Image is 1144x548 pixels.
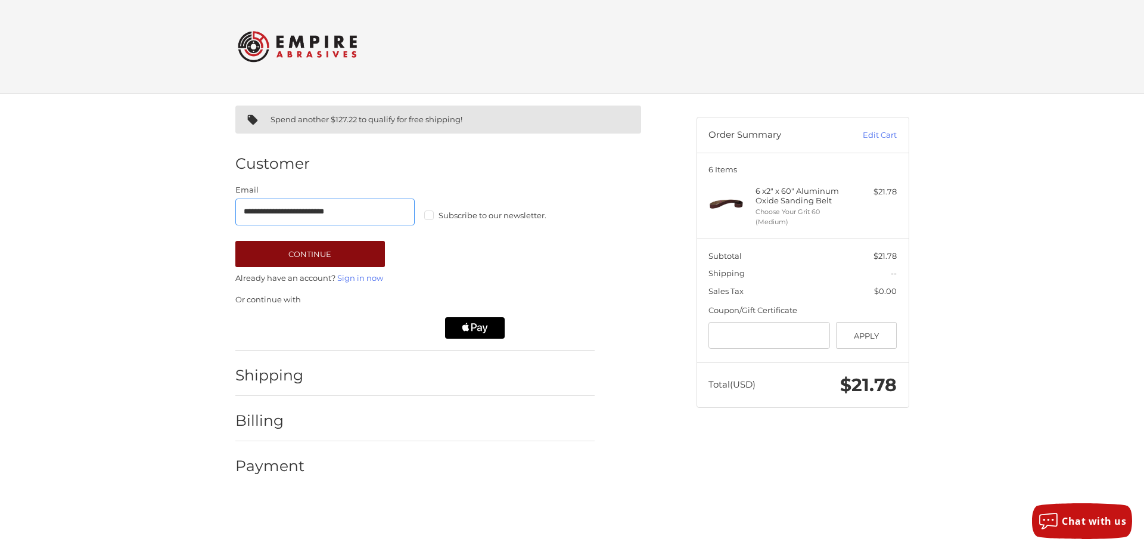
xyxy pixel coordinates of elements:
[708,322,830,349] input: Gift Certificate or Coupon Code
[708,379,756,390] span: Total (USD)
[235,457,305,475] h2: Payment
[1062,515,1126,528] span: Chat with us
[708,129,837,141] h3: Order Summary
[235,294,595,306] p: Or continue with
[891,268,897,278] span: --
[231,317,327,339] iframe: PayPal-paypal
[1032,503,1132,539] button: Chat with us
[338,317,434,339] iframe: PayPal-paylater
[708,286,744,296] span: Sales Tax
[836,322,897,349] button: Apply
[708,251,742,261] span: Subtotal
[708,165,897,174] h3: 6 Items
[235,411,305,430] h2: Billing
[840,374,897,396] span: $21.78
[708,305,897,317] div: Coupon/Gift Certificate
[439,210,546,220] span: Subscribe to our newsletter.
[238,23,357,70] img: Empire Abrasives
[850,186,897,198] div: $21.78
[756,207,847,227] li: Choose Your Grit 60 (Medium)
[235,273,595,284] p: Already have an account?
[337,273,383,283] a: Sign in now
[271,114,462,124] span: Spend another $127.22 to qualify for free shipping!
[235,366,305,385] h2: Shipping
[874,286,897,296] span: $0.00
[837,129,897,141] a: Edit Cart
[235,154,310,173] h2: Customer
[708,268,745,278] span: Shipping
[756,186,847,206] h4: 6 x 2" x 60" Aluminum Oxide Sanding Belt
[235,184,415,196] label: Email
[235,241,385,267] button: Continue
[873,251,897,261] span: $21.78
